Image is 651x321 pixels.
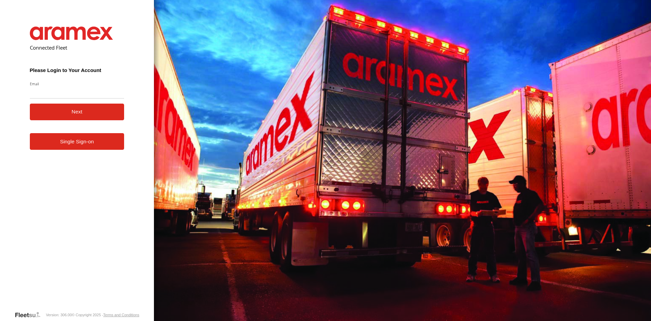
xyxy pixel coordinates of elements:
[72,313,139,317] div: © Copyright 2025 -
[30,104,124,120] button: Next
[30,67,124,73] h3: Please Login to Your Account
[15,311,46,318] a: Visit our Website
[30,26,113,40] img: Aramex
[46,313,72,317] div: Version: 306.00
[30,44,124,51] h2: Connected Fleet
[30,133,124,150] a: Single Sign-on
[103,313,139,317] a: Terms and Conditions
[30,81,124,86] label: Email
